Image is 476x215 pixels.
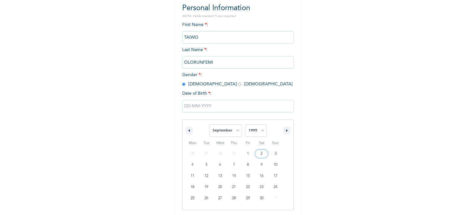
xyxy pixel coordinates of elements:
[182,3,294,14] h2: Personal Information
[182,90,211,97] span: Date of Birth :
[182,31,294,44] input: Enter your first name
[233,159,235,170] span: 7
[218,170,222,182] span: 13
[218,193,222,204] span: 27
[241,193,255,204] button: 29
[182,23,294,40] span: First Name :
[268,148,282,159] button: 3
[227,159,241,170] button: 7
[213,138,227,148] span: Wed
[255,138,269,148] span: Sat
[205,193,208,204] span: 26
[182,56,294,69] input: Enter your last name
[260,182,263,193] span: 23
[247,148,249,159] span: 1
[255,148,269,159] button: 2
[219,159,221,170] span: 6
[255,193,269,204] button: 30
[246,170,250,182] span: 15
[275,148,276,159] span: 3
[255,182,269,193] button: 23
[246,182,250,193] span: 22
[232,170,236,182] span: 14
[186,159,200,170] button: 4
[191,193,194,204] span: 25
[232,193,236,204] span: 28
[213,159,227,170] button: 6
[191,182,194,193] span: 18
[200,193,214,204] button: 26
[261,148,262,159] span: 2
[182,14,294,19] p: NOTE: Fields marked (*) are required
[213,193,227,204] button: 27
[192,159,193,170] span: 4
[200,159,214,170] button: 5
[274,159,277,170] span: 10
[200,182,214,193] button: 19
[205,182,208,193] span: 19
[186,138,200,148] span: Mon
[268,138,282,148] span: Sun
[213,182,227,193] button: 20
[182,48,294,65] span: Last Name :
[268,170,282,182] button: 17
[260,193,263,204] span: 30
[241,170,255,182] button: 15
[241,182,255,193] button: 22
[274,182,277,193] span: 24
[268,182,282,193] button: 24
[260,170,263,182] span: 16
[241,138,255,148] span: Fri
[213,170,227,182] button: 13
[200,138,214,148] span: Tue
[205,159,207,170] span: 5
[227,170,241,182] button: 14
[182,73,293,86] span: Gender : [DEMOGRAPHIC_DATA] [DEMOGRAPHIC_DATA]
[241,159,255,170] button: 8
[255,170,269,182] button: 16
[255,159,269,170] button: 9
[186,193,200,204] button: 25
[191,170,194,182] span: 11
[227,193,241,204] button: 28
[182,100,294,112] input: DD-MM-YYYY
[246,193,250,204] span: 29
[274,170,277,182] span: 17
[218,182,222,193] span: 20
[227,182,241,193] button: 21
[205,170,208,182] span: 12
[247,159,249,170] span: 8
[227,138,241,148] span: Thu
[241,148,255,159] button: 1
[268,159,282,170] button: 10
[186,182,200,193] button: 18
[186,170,200,182] button: 11
[232,182,236,193] span: 21
[200,170,214,182] button: 12
[261,159,262,170] span: 9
